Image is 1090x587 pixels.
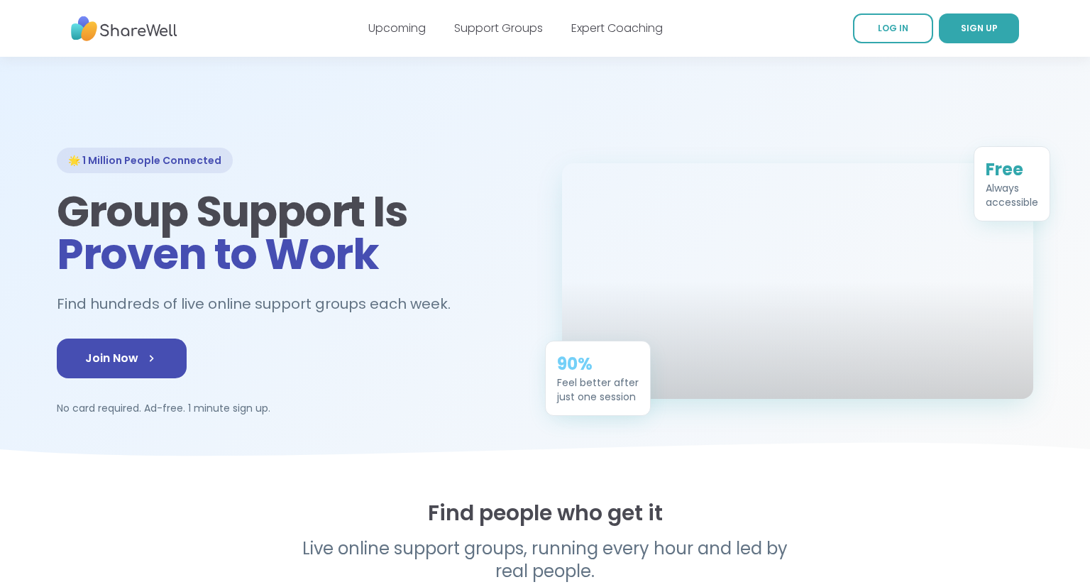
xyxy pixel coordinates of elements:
h2: Find hundreds of live online support groups each week. [57,292,466,316]
a: Join Now [57,339,187,378]
div: Free [986,158,1038,181]
a: Upcoming [368,20,426,36]
h2: Find people who get it [57,500,1033,526]
p: Live online support groups, running every hour and led by real people. [272,537,817,583]
div: 90% [557,353,639,375]
div: Feel better after just one session [557,375,639,404]
span: SIGN UP [961,22,998,34]
a: SIGN UP [939,13,1019,43]
a: LOG IN [853,13,933,43]
p: No card required. Ad-free. 1 minute sign up. [57,401,528,415]
span: Join Now [85,350,158,367]
div: Always accessible [986,181,1038,209]
h1: Group Support Is [57,190,528,275]
span: Proven to Work [57,224,378,284]
a: Support Groups [454,20,543,36]
a: Expert Coaching [571,20,663,36]
div: 🌟 1 Million People Connected [57,148,233,173]
img: ShareWell Nav Logo [71,9,177,48]
span: LOG IN [878,22,908,34]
